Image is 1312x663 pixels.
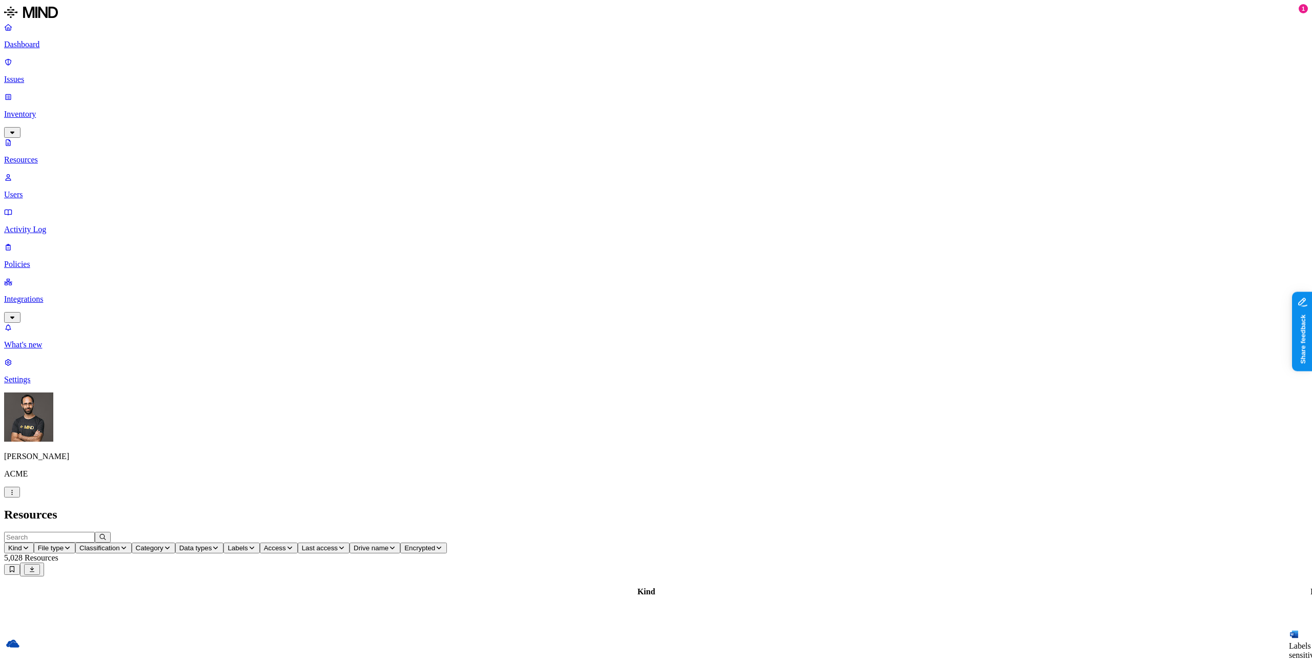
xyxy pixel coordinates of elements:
[4,375,1308,384] p: Settings
[4,532,95,543] input: Search
[4,358,1308,384] a: Settings
[4,208,1308,234] a: Activity Log
[4,469,1308,479] p: ACME
[4,138,1308,164] a: Resources
[136,544,163,552] span: Category
[4,40,1308,49] p: Dashboard
[4,57,1308,84] a: Issues
[302,544,338,552] span: Last access
[4,4,58,20] img: MIND
[1299,4,1308,13] div: 1
[4,242,1308,269] a: Policies
[38,544,64,552] span: File type
[4,508,1308,522] h2: Resources
[4,92,1308,136] a: Inventory
[4,340,1308,349] p: What's new
[4,190,1308,199] p: Users
[4,155,1308,164] p: Resources
[4,23,1308,49] a: Dashboard
[6,636,20,651] img: onedrive.svg
[264,544,286,552] span: Access
[4,4,1308,23] a: MIND
[8,544,22,552] span: Kind
[4,323,1308,349] a: What's new
[4,173,1308,199] a: Users
[1289,629,1299,639] img: microsoft-word.svg
[4,277,1308,321] a: Integrations
[4,295,1308,304] p: Integrations
[6,587,1287,596] div: Kind
[404,544,435,552] span: Encrypted
[4,553,58,562] span: 5,028 Resources
[4,110,1308,119] p: Inventory
[179,544,212,552] span: Data types
[4,225,1308,234] p: Activity Log
[79,544,120,552] span: Classification
[4,392,53,442] img: Ohad Abarbanel
[4,260,1308,269] p: Policies
[4,75,1308,84] p: Issues
[354,544,388,552] span: Drive name
[228,544,248,552] span: Labels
